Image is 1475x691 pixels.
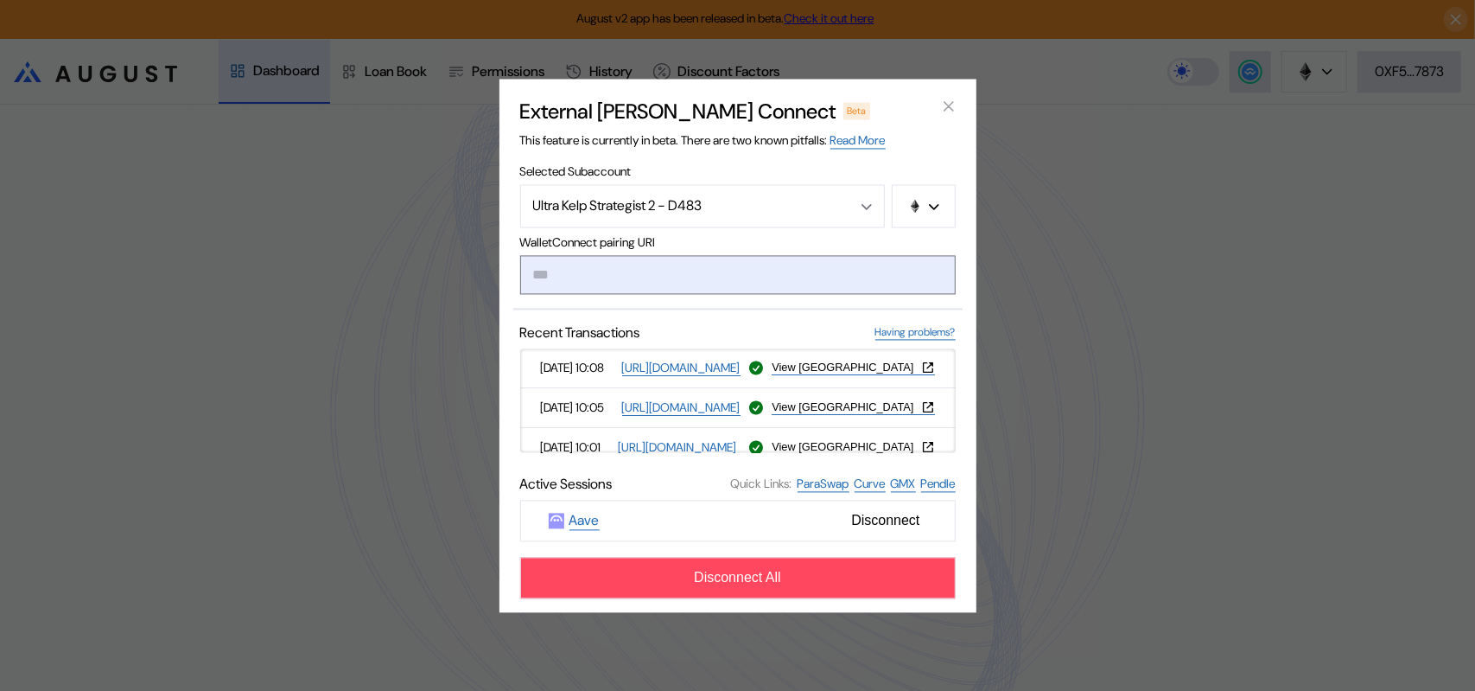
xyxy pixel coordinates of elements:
[541,440,612,456] span: [DATE] 10:01
[798,476,849,492] a: ParaSwap
[772,361,934,374] button: View [GEOGRAPHIC_DATA]
[622,400,741,416] a: [URL][DOMAIN_NAME]
[520,500,956,541] button: AaveAaveDisconnect
[541,361,615,376] span: [DATE] 10:08
[520,475,613,493] span: Active Sessions
[843,102,871,119] div: Beta
[844,506,926,535] span: Disconnect
[569,511,600,530] a: Aave
[891,476,916,492] a: GMX
[731,477,792,492] span: Quick Links:
[619,439,737,456] a: [URL][DOMAIN_NAME]
[520,98,836,125] h2: External [PERSON_NAME] Connect
[622,360,741,376] a: [URL][DOMAIN_NAME]
[549,513,564,528] img: Aave
[772,440,934,454] button: View [GEOGRAPHIC_DATA]
[520,234,956,250] span: WalletConnect pairing URI
[694,570,781,585] span: Disconnect All
[772,440,934,455] a: View [GEOGRAPHIC_DATA]
[520,184,885,227] button: Open menu
[908,199,922,213] img: chain logo
[935,93,963,120] button: close modal
[892,184,956,227] button: chain logo
[520,323,640,342] span: Recent Transactions
[772,400,934,414] button: View [GEOGRAPHIC_DATA]
[830,132,886,149] a: Read More
[855,476,886,492] a: Curve
[520,163,956,179] span: Selected Subaccount
[541,400,615,416] span: [DATE] 10:05
[533,197,835,215] div: Ultra Kelp Strategist 2 - D483
[520,132,886,148] span: This feature is currently in beta. There are two known pitfalls:
[921,476,956,492] a: Pendle
[772,400,934,415] a: View [GEOGRAPHIC_DATA]
[772,361,934,375] a: View [GEOGRAPHIC_DATA]
[520,557,956,598] button: Disconnect All
[875,325,956,340] a: Having problems?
